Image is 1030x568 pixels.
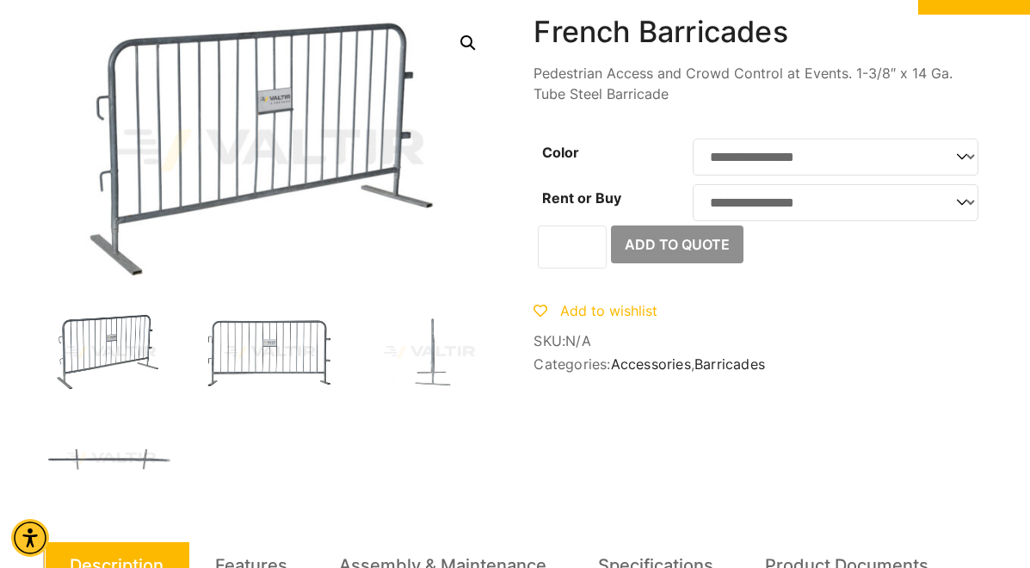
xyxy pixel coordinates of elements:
img: FrenchBar_3Q-1.jpg [43,312,177,392]
p: Pedestrian Access and Crowd Control at Events. 1-3/8″ x 14 Ga. Tube Steel Barricade [534,63,987,104]
img: A metallic crowd control barrier with vertical bars and a sign labeled "VALTIR" in the center. [203,312,337,392]
a: Barricades [694,355,765,373]
a: Add to wishlist [534,302,657,319]
div: Accessibility Menu [11,519,49,557]
a: Accessories [611,355,691,373]
span: Categories: , [534,356,987,373]
img: A vertical metal stand with a base, designed for stability, shown against a plain background. [362,312,496,392]
label: Rent or Buy [542,189,621,207]
a: 🔍 [453,28,484,59]
label: Color [542,144,579,161]
button: Add to Quote [611,225,743,263]
img: A long, straight metal bar with two perpendicular extensions on either side, likely a tool or par... [43,418,177,498]
h1: French Barricades [534,15,987,50]
span: SKU: [534,333,987,349]
span: Add to wishlist [560,302,657,319]
input: Product quantity [538,225,607,269]
span: N/A [565,332,591,349]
